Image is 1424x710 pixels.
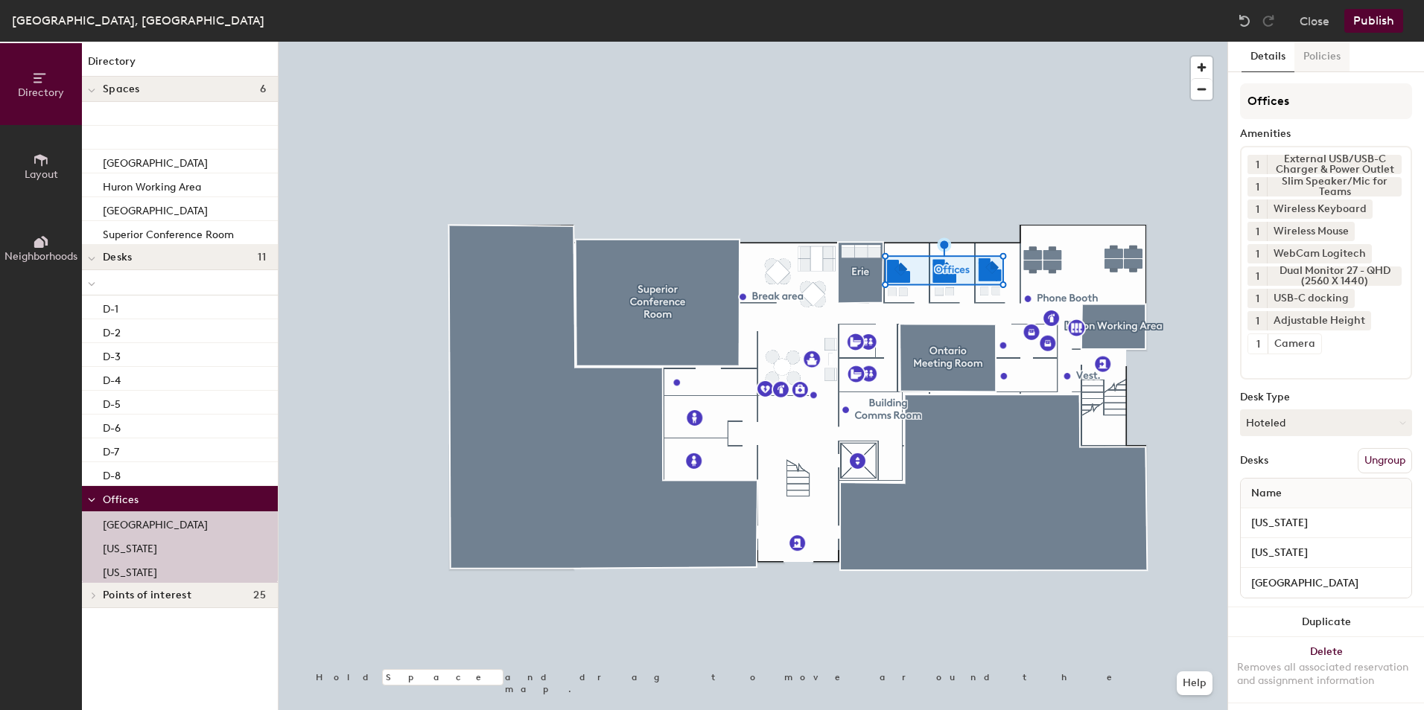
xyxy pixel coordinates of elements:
[1242,42,1294,72] button: Details
[1247,311,1267,330] button: 1
[1267,177,1402,196] div: Slim Speaker/Mic for Teams
[1256,179,1259,195] span: 1
[1244,572,1408,593] input: Unnamed desk
[103,176,201,194] p: Huron Working Area
[25,168,58,181] span: Layout
[103,224,234,241] p: Superior Conference Room
[1267,155,1402,174] div: External USB/USB-C Charger & Power Outlet
[1267,266,1402,286] div: Dual Monitor 27 - QHD (2560 X 1440)
[1240,455,1268,467] div: Desks
[1237,13,1252,28] img: Undo
[12,11,264,30] div: [GEOGRAPHIC_DATA], [GEOGRAPHIC_DATA]
[1240,391,1412,403] div: Desk Type
[258,252,266,263] span: 11
[1244,543,1408,563] input: Unnamed desk
[103,370,121,387] p: D-4
[1344,9,1403,33] button: Publish
[1267,289,1355,308] div: USB-C docking
[103,322,121,339] p: D-2
[1267,222,1355,241] div: Wireless Mouse
[1256,202,1259,217] span: 1
[1248,334,1268,354] button: 1
[103,514,208,531] p: [GEOGRAPHIC_DATA]
[1261,13,1276,28] img: Redo
[260,83,266,95] span: 6
[1256,313,1259,329] span: 1
[103,346,121,363] p: D-3
[1240,409,1412,436] button: Hoteled
[253,589,266,601] span: 25
[1228,607,1424,637] button: Duplicate
[1244,480,1289,507] span: Name
[1247,222,1267,241] button: 1
[1228,637,1424,703] button: DeleteRemoves all associated reservation and assignment information
[18,86,64,99] span: Directory
[103,83,140,95] span: Spaces
[1247,289,1267,308] button: 1
[103,589,191,601] span: Points of interest
[1256,224,1259,240] span: 1
[1237,661,1415,688] div: Removes all associated reservation and assignment information
[1294,42,1350,72] button: Policies
[1247,155,1267,174] button: 1
[4,250,77,263] span: Neighborhoods
[103,562,157,579] p: [US_STATE]
[103,418,121,435] p: D-6
[103,153,208,170] p: [GEOGRAPHIC_DATA]
[1247,177,1267,196] button: 1
[1267,199,1373,219] div: Wireless Keyboard
[103,394,121,411] p: D-5
[103,298,118,316] p: D-1
[1267,311,1371,330] div: Adjustable Height
[1247,266,1267,286] button: 1
[1247,244,1267,263] button: 1
[103,252,132,263] span: Desks
[1256,246,1259,262] span: 1
[103,465,121,482] p: D-8
[1256,269,1259,284] span: 1
[1247,199,1267,219] button: 1
[103,493,139,506] span: Offices
[1244,513,1408,534] input: Unnamed desk
[103,441,119,458] p: D-7
[1267,244,1372,263] div: WebCam Logitech
[1358,448,1412,473] button: Ungroup
[1256,336,1260,352] span: 1
[1256,157,1259,173] span: 1
[1240,128,1412,140] div: Amenities
[103,538,157,555] p: [US_STATE]
[1268,334,1321,354] div: Camera
[1300,9,1329,33] button: Close
[82,54,278,77] h1: Directory
[1256,291,1259,307] span: 1
[1177,671,1212,695] button: Help
[103,200,208,217] p: [GEOGRAPHIC_DATA]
